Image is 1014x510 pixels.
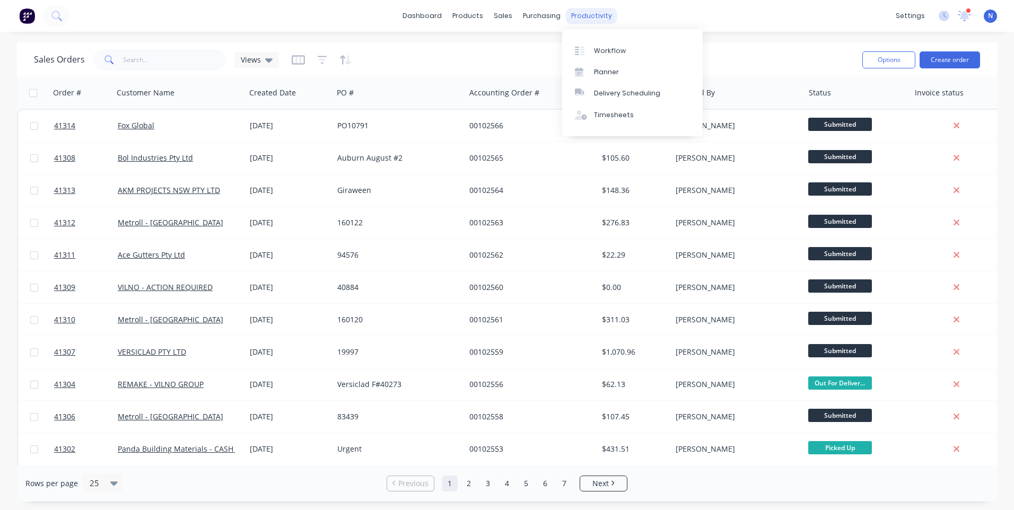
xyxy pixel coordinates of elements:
[602,444,664,454] div: $431.51
[337,217,455,228] div: 160122
[54,153,75,163] span: 41308
[54,304,118,336] a: 41310
[562,61,703,83] a: Planner
[123,49,226,71] input: Search...
[118,379,204,389] a: REMAKE - VILNO GROUP
[808,344,872,357] span: Submitted
[250,185,329,196] div: [DATE]
[250,411,329,422] div: [DATE]
[118,444,252,454] a: Panda Building Materials - CASH SALE
[337,120,455,131] div: PO10791
[54,401,118,433] a: 41306
[337,314,455,325] div: 160120
[250,217,329,228] div: [DATE]
[54,411,75,422] span: 41306
[382,476,632,491] ul: Pagination
[398,478,429,489] span: Previous
[54,433,118,465] a: 41302
[250,153,329,163] div: [DATE]
[118,347,186,357] a: VERSICLAD PTY LTD
[676,282,793,293] div: [PERSON_NAME]
[676,120,793,131] div: [PERSON_NAME]
[469,444,587,454] div: 00102553
[118,153,193,163] a: Bol Industries Pty Ltd
[250,250,329,260] div: [DATE]
[602,250,664,260] div: $22.29
[337,444,455,454] div: Urgent
[537,476,553,491] a: Page 6
[442,476,458,491] a: Page 1 is your current page
[241,54,261,65] span: Views
[556,476,572,491] a: Page 7
[337,282,455,293] div: 40884
[54,368,118,400] a: 41304
[54,379,75,390] span: 41304
[469,153,587,163] div: 00102565
[54,336,118,368] a: 41307
[469,87,539,98] div: Accounting Order #
[54,142,118,174] a: 41308
[469,217,587,228] div: 00102563
[397,8,447,24] a: dashboard
[592,478,609,489] span: Next
[118,250,185,260] a: Ace Gutters Pty Ltd
[676,250,793,260] div: [PERSON_NAME]
[808,247,872,260] span: Submitted
[250,314,329,325] div: [DATE]
[118,120,154,130] a: Fox Global
[808,279,872,293] span: Submitted
[54,110,118,142] a: 41314
[602,185,664,196] div: $148.36
[676,185,793,196] div: [PERSON_NAME]
[499,476,515,491] a: Page 4
[676,444,793,454] div: [PERSON_NAME]
[809,87,831,98] div: Status
[594,46,626,56] div: Workflow
[808,215,872,228] span: Submitted
[118,185,220,195] a: AKM PROJECTS NSW PTY LTD
[676,314,793,325] div: [PERSON_NAME]
[808,150,872,163] span: Submitted
[249,87,296,98] div: Created Date
[988,11,993,21] span: N
[54,217,75,228] span: 41312
[580,478,627,489] a: Next page
[676,153,793,163] div: [PERSON_NAME]
[469,282,587,293] div: 00102560
[54,282,75,293] span: 41309
[602,217,664,228] div: $276.83
[337,250,455,260] div: 94576
[602,153,664,163] div: $105.60
[602,282,664,293] div: $0.00
[562,83,703,104] a: Delivery Scheduling
[469,250,587,260] div: 00102562
[54,347,75,357] span: 41307
[488,8,518,24] div: sales
[53,87,81,98] div: Order #
[447,8,488,24] div: products
[808,312,872,325] span: Submitted
[862,51,915,68] button: Options
[250,379,329,390] div: [DATE]
[54,185,75,196] span: 41313
[250,347,329,357] div: [DATE]
[469,411,587,422] div: 00102558
[602,379,664,390] div: $62.13
[469,120,587,131] div: 00102566
[469,347,587,357] div: 00102559
[337,347,455,357] div: 19997
[118,411,223,421] a: Metroll - [GEOGRAPHIC_DATA]
[562,104,703,126] a: Timesheets
[808,409,872,422] span: Submitted
[337,411,455,422] div: 83439
[808,182,872,196] span: Submitted
[808,441,872,454] span: Picked Up
[518,8,566,24] div: purchasing
[808,376,872,390] span: Out For Deliver...
[562,40,703,61] a: Workflow
[602,411,664,422] div: $107.45
[54,207,118,239] a: 41312
[890,8,930,24] div: settings
[34,55,85,65] h1: Sales Orders
[676,347,793,357] div: [PERSON_NAME]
